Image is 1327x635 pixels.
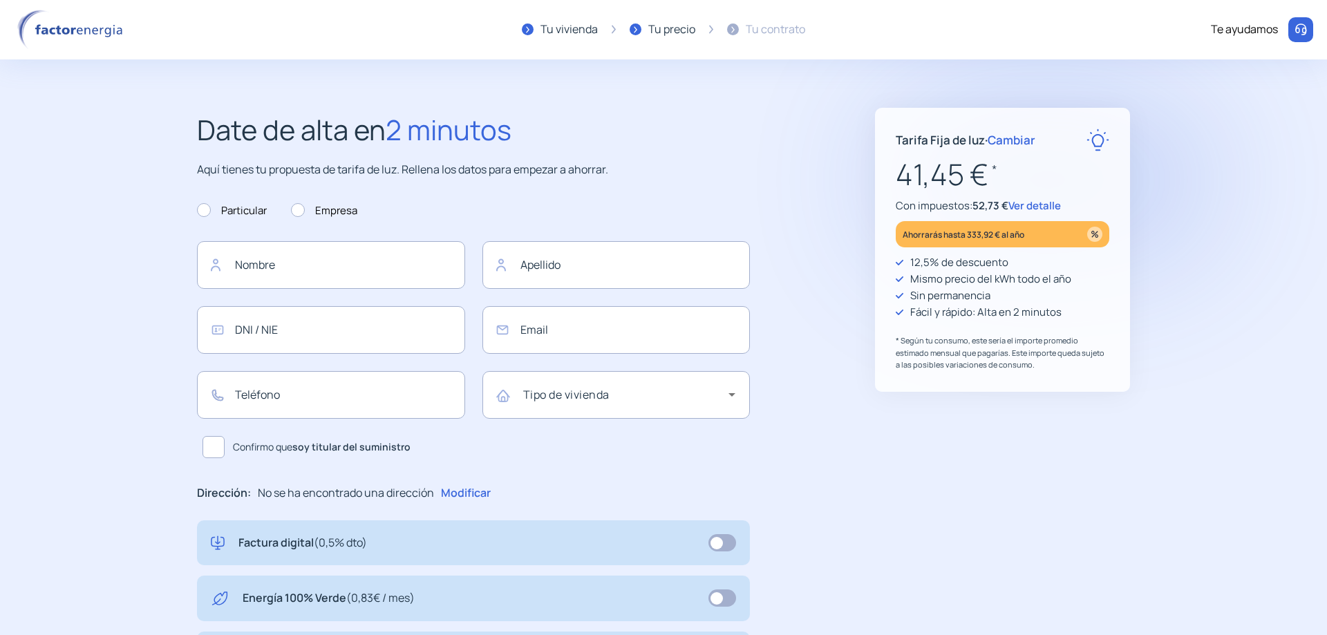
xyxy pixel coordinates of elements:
p: Factura digital [238,534,367,552]
div: Tu contrato [746,21,805,39]
label: Empresa [291,202,357,219]
img: digital-invoice.svg [211,534,225,552]
img: percentage_icon.svg [1087,227,1102,242]
b: soy titular del suministro [292,440,411,453]
p: Aquí tienes tu propuesta de tarifa de luz. Rellena los datos para empezar a ahorrar. [197,161,750,179]
p: 12,5% de descuento [910,254,1008,271]
img: logo factor [14,10,131,50]
div: Tu precio [648,21,695,39]
span: (0,83€ / mes) [346,590,415,605]
p: Tarifa Fija de luz · [896,131,1035,149]
p: Sin permanencia [910,287,990,304]
span: 2 minutos [386,111,511,149]
img: rate-E.svg [1086,129,1109,151]
p: * Según tu consumo, este sería el importe promedio estimado mensual que pagarías. Este importe qu... [896,334,1109,371]
p: Fácil y rápido: Alta en 2 minutos [910,304,1062,321]
div: Te ayudamos [1211,21,1278,39]
span: 52,73 € [972,198,1008,213]
p: Dirección: [197,484,251,502]
span: Ver detalle [1008,198,1061,213]
p: Con impuestos: [896,198,1109,214]
p: Energía 100% Verde [243,589,415,607]
p: Modificar [441,484,491,502]
p: 41,45 € [896,151,1109,198]
div: Tu vivienda [540,21,598,39]
p: Mismo precio del kWh todo el año [910,271,1071,287]
span: (0,5% dto) [314,535,367,550]
label: Particular [197,202,267,219]
h2: Date de alta en [197,108,750,152]
p: Ahorrarás hasta 333,92 € al año [903,227,1024,243]
span: Confirmo que [233,439,411,455]
img: llamar [1294,23,1308,37]
span: Cambiar [988,132,1035,148]
p: No se ha encontrado una dirección [258,484,434,502]
img: energy-green.svg [211,589,229,607]
mat-label: Tipo de vivienda [523,387,610,402]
